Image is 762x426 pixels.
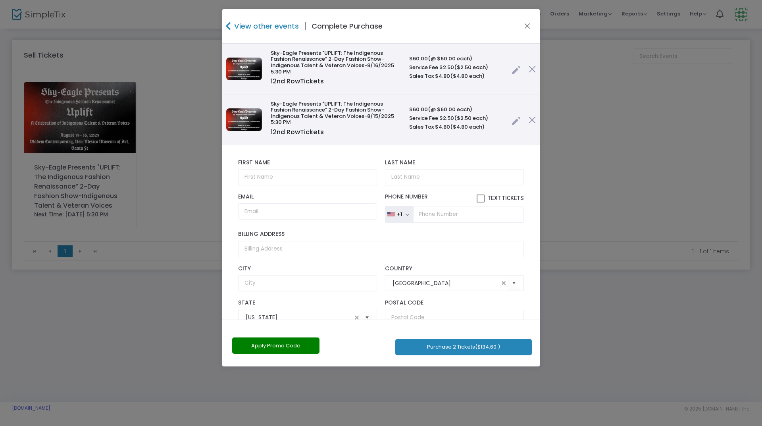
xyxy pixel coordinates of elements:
label: Billing Address [238,231,524,238]
span: ($4.80 each) [450,123,485,131]
input: Last Name [385,169,524,185]
span: (@ $60.00 each) [428,106,472,113]
span: ($4.80 each) [450,72,485,80]
h4: Complete Purchase [312,21,383,31]
span: -8/15/2025 5:30 PM [271,112,394,126]
input: Billing Address [238,241,524,257]
span: -8/16/2025 5:30 PM [271,62,394,75]
input: City [238,275,377,291]
button: Purchase 2 Tickets($134.60 ) [395,339,532,355]
span: Tickets [300,77,324,86]
input: Phone Number [413,206,524,223]
label: Last Name [385,159,524,166]
span: | [299,19,312,33]
button: Select [362,309,373,326]
button: Apply Promo Code [232,337,319,354]
label: Phone Number [385,193,524,203]
img: cross.png [529,116,536,123]
span: 1 [271,127,273,137]
h6: $60.00 [409,106,504,113]
label: Country [385,265,524,272]
h6: Service Fee $2.50 [409,115,504,121]
h6: Service Fee $2.50 [409,64,504,71]
input: Postal Code [385,310,524,326]
span: ($2.50 each) [454,64,488,71]
span: (@ $60.00 each) [428,55,472,62]
img: Untitled80.png [226,58,262,80]
span: 1 [271,77,273,86]
span: 2nd Row [271,77,324,86]
span: 2nd Row [271,127,324,137]
img: cross.png [529,66,536,73]
span: Text Tickets [488,195,524,201]
h6: Sky-Eagle Presents "UPLIFT: The Indigenous Fashion Renaissance” 2-Day Fashion Show-Indigenous Tal... [271,50,401,75]
button: Close [522,21,533,31]
div: +1 [397,211,402,218]
button: +1 [385,206,413,223]
h6: $60.00 [409,56,504,62]
label: First Name [238,159,377,166]
label: State [238,299,377,306]
label: City [238,265,377,272]
input: First Name [238,169,377,185]
button: Select [508,275,520,291]
span: Tickets [300,127,324,137]
h6: Sales Tax $4.80 [409,73,504,79]
label: Email [238,193,377,200]
span: ($2.50 each) [454,114,488,122]
h6: Sales Tax $4.80 [409,124,504,130]
span: clear [352,313,362,322]
h4: View other events [232,21,299,31]
input: Email [238,203,377,220]
img: Untitled80.png [226,108,262,131]
input: Select State [246,313,352,322]
span: clear [499,278,508,288]
input: Select Country [393,279,499,287]
h6: Sky-Eagle Presents "UPLIFT: The Indigenous Fashion Renaissance” 2-Day Fashion Show-Indigenous Tal... [271,101,401,125]
label: Postal Code [385,299,524,306]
